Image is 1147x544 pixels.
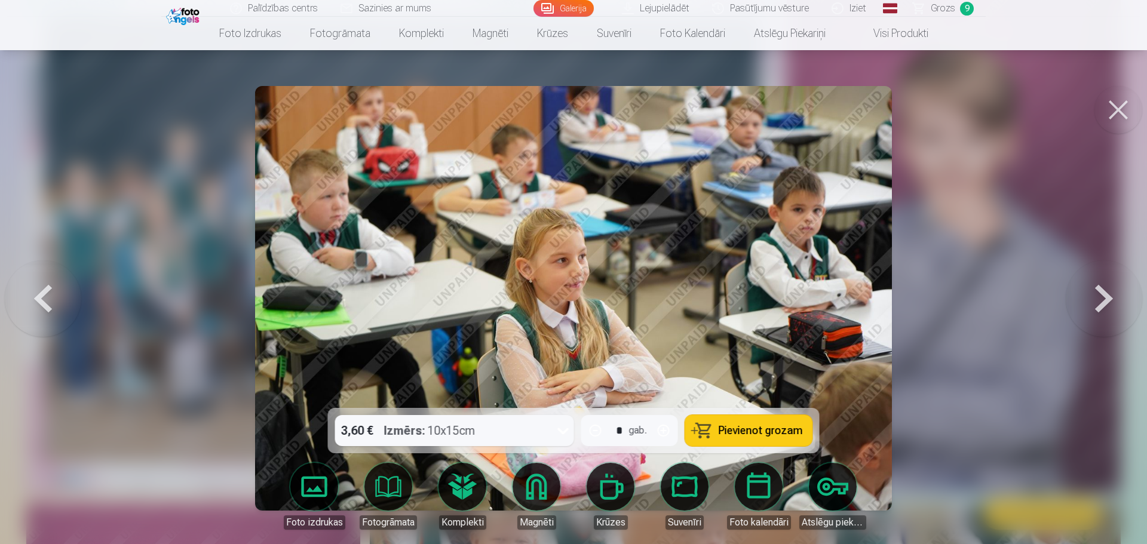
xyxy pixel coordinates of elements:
[335,415,379,446] div: 3,60 €
[719,425,803,436] span: Pievienot grozam
[384,415,476,446] div: 10x15cm
[840,17,943,50] a: Visi produkti
[651,463,718,530] a: Suvenīri
[166,5,203,25] img: /fa1
[284,515,345,530] div: Foto izdrukas
[960,2,974,16] span: 9
[439,515,486,530] div: Komplekti
[385,17,458,50] a: Komplekti
[281,463,348,530] a: Foto izdrukas
[458,17,523,50] a: Magnēti
[360,515,417,530] div: Fotogrāmata
[296,17,385,50] a: Fotogrāmata
[355,463,422,530] a: Fotogrāmata
[740,17,840,50] a: Atslēgu piekariņi
[665,515,704,530] div: Suvenīri
[799,463,866,530] a: Atslēgu piekariņi
[503,463,570,530] a: Magnēti
[384,422,425,439] strong: Izmērs :
[429,463,496,530] a: Komplekti
[799,515,866,530] div: Atslēgu piekariņi
[727,515,791,530] div: Foto kalendāri
[725,463,792,530] a: Foto kalendāri
[629,423,647,438] div: gab.
[523,17,582,50] a: Krūzes
[685,415,812,446] button: Pievienot grozam
[646,17,740,50] a: Foto kalendāri
[517,515,556,530] div: Magnēti
[594,515,628,530] div: Krūzes
[582,17,646,50] a: Suvenīri
[205,17,296,50] a: Foto izdrukas
[931,1,955,16] span: Grozs
[577,463,644,530] a: Krūzes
